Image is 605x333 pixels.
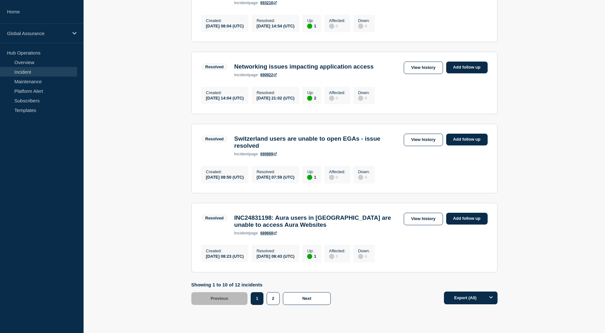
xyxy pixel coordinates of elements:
p: Up : [307,90,316,95]
div: 1 [307,23,316,29]
div: [DATE] 14:04 (UTC) [206,95,244,100]
span: Previous [211,296,228,301]
div: disabled [358,96,363,101]
p: Down : [358,90,370,95]
div: 0 [329,95,345,101]
div: up [307,24,312,29]
div: [DATE] 21:02 (UTC) [256,95,294,100]
a: Add follow up [446,134,488,145]
p: Up : [307,169,316,174]
button: Export (All) [444,292,498,304]
h3: Switzerland users are unable to open EGAs - issue resolved [234,135,401,149]
div: disabled [329,24,334,29]
p: Global Assurance [7,31,68,36]
p: Showing 1 to 10 of 12 incidents [191,282,334,287]
h3: INC24831198: Aura users in [GEOGRAPHIC_DATA] are unable to access Aura Websites [234,214,401,228]
div: up [307,175,312,180]
div: [DATE] 09:43 (UTC) [256,253,294,259]
p: Down : [358,248,370,253]
p: Created : [206,248,244,253]
div: disabled [329,96,334,101]
a: 690922 [260,73,277,77]
a: 693216 [260,1,277,5]
span: incident [234,73,249,77]
div: up [307,96,312,101]
p: Resolved : [256,18,294,23]
div: 2 [307,95,316,101]
div: disabled [358,24,363,29]
p: page [234,231,258,235]
p: Resolved : [256,169,294,174]
p: Affected : [329,90,345,95]
div: disabled [358,175,363,180]
button: 2 [267,292,280,305]
div: 0 [358,253,370,259]
span: Resolved [201,135,228,143]
div: 1 [307,253,316,259]
p: Affected : [329,18,345,23]
div: [DATE] 14:54 (UTC) [256,23,294,28]
span: Resolved [201,214,228,222]
div: 0 [329,253,345,259]
p: Resolved : [256,248,294,253]
span: Next [302,296,311,301]
span: Resolved [201,63,228,70]
p: Created : [206,90,244,95]
a: Add follow up [446,62,488,73]
div: disabled [358,254,363,259]
div: 0 [329,174,345,180]
p: Up : [307,248,316,253]
button: Options [485,292,498,304]
div: [DATE] 07:59 (UTC) [256,174,294,180]
span: incident [234,152,249,156]
div: 0 [329,23,345,29]
p: Affected : [329,248,345,253]
p: Affected : [329,169,345,174]
div: [DATE] 08:50 (UTC) [206,174,244,180]
a: View history [404,213,443,225]
div: 1 [307,174,316,180]
span: incident [234,231,249,235]
p: page [234,152,258,156]
button: 1 [251,292,263,305]
h3: Networking issues impacting application access [234,63,373,70]
a: View history [404,134,443,146]
p: Down : [358,18,370,23]
div: disabled [329,254,334,259]
p: page [234,1,258,5]
a: View history [404,62,443,74]
p: Up : [307,18,316,23]
div: 0 [358,23,370,29]
p: Created : [206,18,244,23]
div: 0 [358,174,370,180]
div: [DATE] 08:04 (UTC) [206,23,244,28]
button: Previous [191,292,248,305]
a: 690889 [260,152,277,156]
button: Next [283,292,331,305]
span: incident [234,1,249,5]
a: Add follow up [446,213,488,225]
p: page [234,73,258,77]
p: Created : [206,169,244,174]
a: 689668 [260,231,277,235]
p: Resolved : [256,90,294,95]
div: up [307,254,312,259]
div: disabled [329,175,334,180]
p: Down : [358,169,370,174]
div: [DATE] 08:23 (UTC) [206,253,244,259]
div: 0 [358,95,370,101]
